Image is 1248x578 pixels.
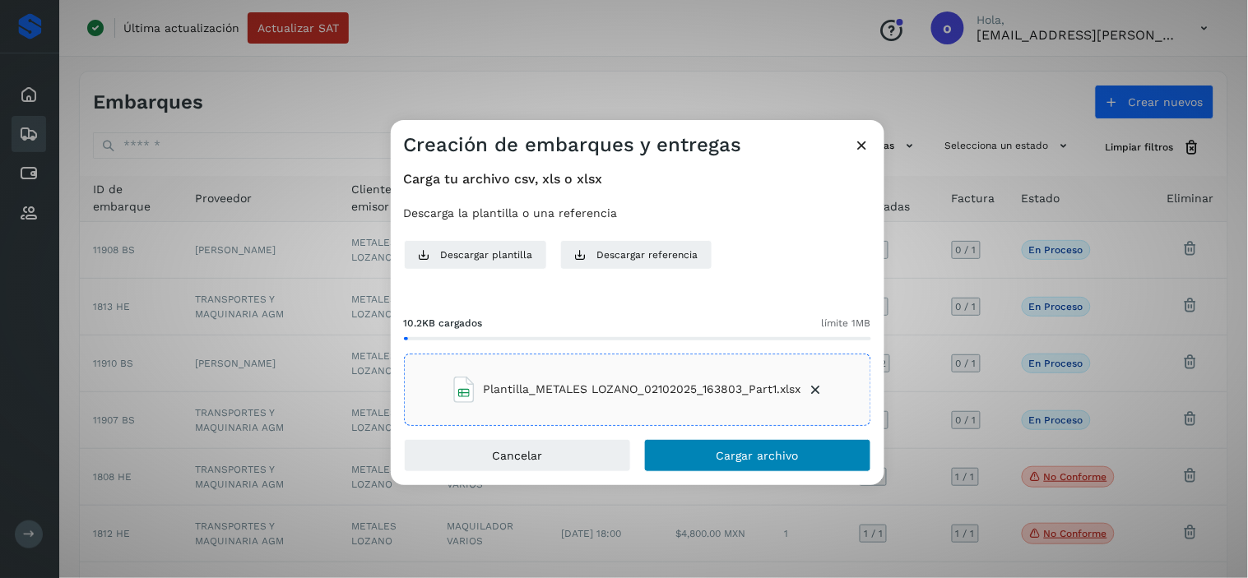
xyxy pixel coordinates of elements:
span: Cancelar [492,450,542,461]
span: Cargar archivo [717,450,799,461]
h4: Carga tu archivo csv, xls o xlsx [404,171,871,187]
span: Descargar referencia [597,247,698,262]
span: Plantilla_METALES LOZANO_02102025_163803_Part1.xlsx [484,381,801,398]
span: Descargar plantilla [441,247,533,262]
h3: Creación de embarques y entregas [404,133,742,157]
button: Cargar archivo [644,439,871,472]
span: 10.2KB cargados [404,316,483,331]
span: límite 1MB [822,316,871,331]
button: Descargar plantilla [404,240,547,270]
p: Descarga la plantilla o una referencia [404,206,871,220]
button: Descargar referencia [560,240,712,270]
button: Cancelar [404,439,631,472]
